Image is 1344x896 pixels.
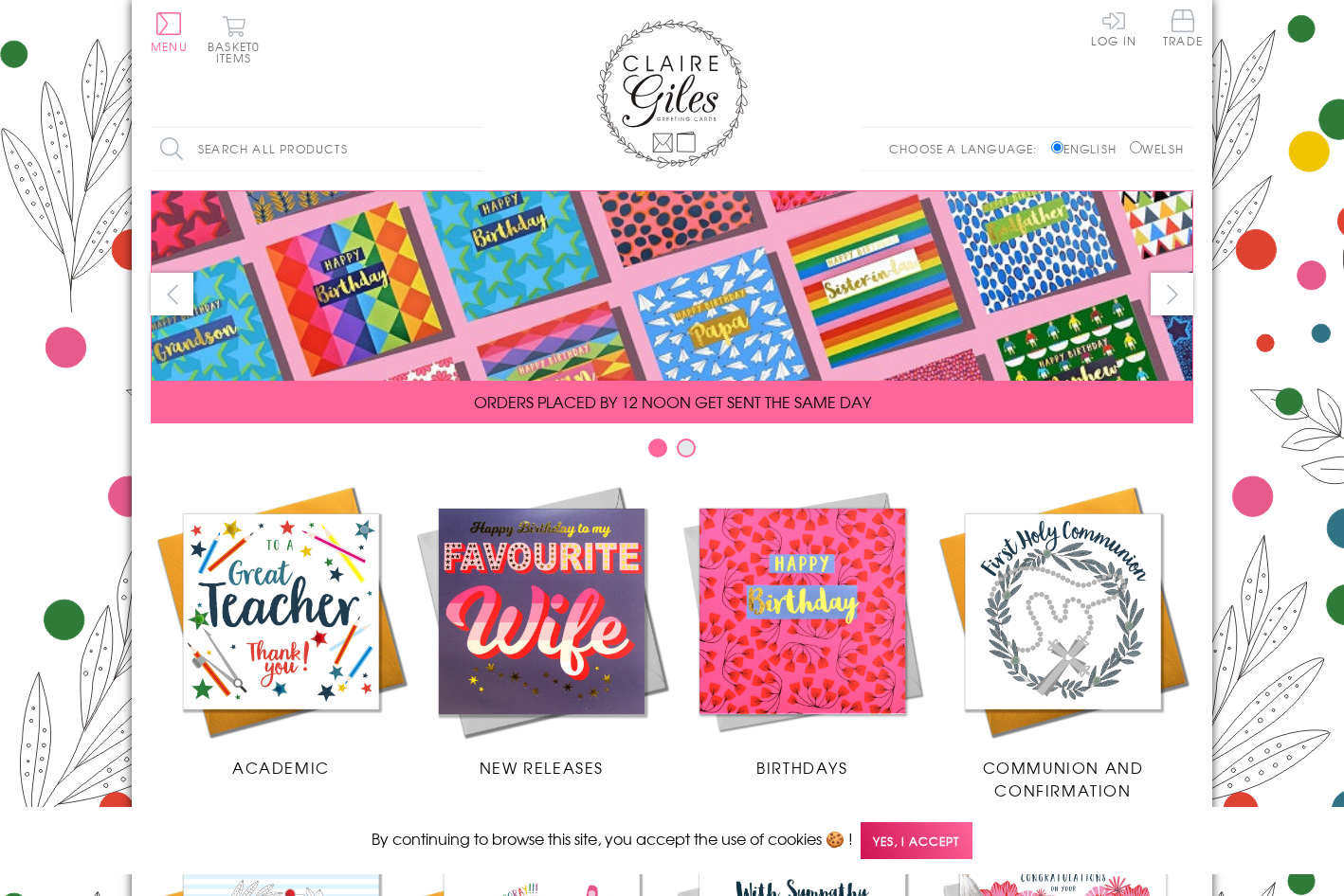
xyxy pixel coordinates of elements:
a: Academic [151,481,411,779]
a: Birthdays [672,481,933,779]
button: Basket0 items [208,15,260,63]
div: Carousel Pagination [151,438,1193,467]
input: Search all products [151,128,482,170]
button: Carousel Page 2 [677,439,696,457]
button: prev [151,273,193,315]
input: English [1051,141,1063,153]
span: Yes, I accept [861,822,972,859]
input: Search [463,128,482,170]
button: next [1151,273,1193,315]
span: ORDERS PLACED BY 12 NOON GET SENT THE SAME DAY [474,390,871,413]
span: Academic [232,756,330,779]
span: 0 items [216,38,260,66]
p: Choose a language: [889,140,1047,157]
span: New Releases [480,756,604,779]
span: Birthdays [756,756,847,779]
button: Carousel Page 1 (Current Slide) [648,439,667,457]
a: Log In [1091,9,1136,46]
button: Menu [151,12,188,52]
a: New Releases [411,481,672,779]
span: Trade [1163,9,1203,46]
a: Trade [1163,9,1203,50]
input: Welsh [1130,141,1142,153]
label: English [1051,140,1126,157]
span: Communion and Confirmation [983,756,1144,801]
img: Claire Giles Greetings Cards [596,19,748,169]
label: Welsh [1130,140,1184,157]
a: Communion and Confirmation [933,481,1193,801]
span: Menu [151,38,188,55]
